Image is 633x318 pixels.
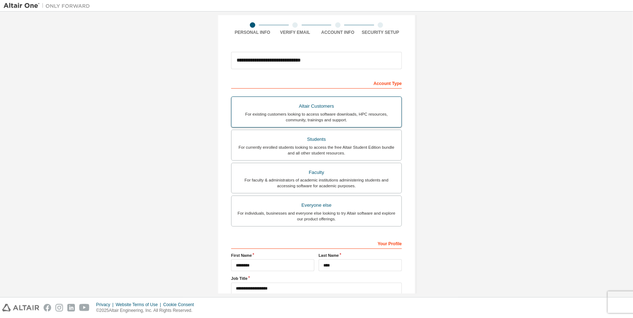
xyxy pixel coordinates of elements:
img: youtube.svg [79,304,90,312]
div: For individuals, businesses and everyone else looking to try Altair software and explore our prod... [236,210,397,222]
p: © 2025 Altair Engineering, Inc. All Rights Reserved. [96,308,198,314]
div: Everyone else [236,200,397,210]
div: Cookie Consent [163,302,198,308]
div: Verify Email [274,30,317,35]
div: Faculty [236,167,397,178]
div: For existing customers looking to access software downloads, HPC resources, community, trainings ... [236,111,397,123]
div: Personal Info [231,30,274,35]
div: Website Terms of Use [116,302,163,308]
div: Altair Customers [236,101,397,111]
div: Security Setup [359,30,402,35]
label: Job Title [231,276,402,281]
img: instagram.svg [55,304,63,312]
div: Students [236,134,397,144]
div: Privacy [96,302,116,308]
img: Altair One [4,2,94,9]
img: facebook.svg [44,304,51,312]
label: First Name [231,252,314,258]
div: For currently enrolled students looking to access the free Altair Student Edition bundle and all ... [236,144,397,156]
div: For faculty & administrators of academic institutions administering students and accessing softwa... [236,177,397,189]
div: Account Info [316,30,359,35]
label: Last Name [319,252,402,258]
div: Your Profile [231,237,402,249]
img: linkedin.svg [67,304,75,312]
img: altair_logo.svg [2,304,39,312]
div: Account Type [231,77,402,89]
